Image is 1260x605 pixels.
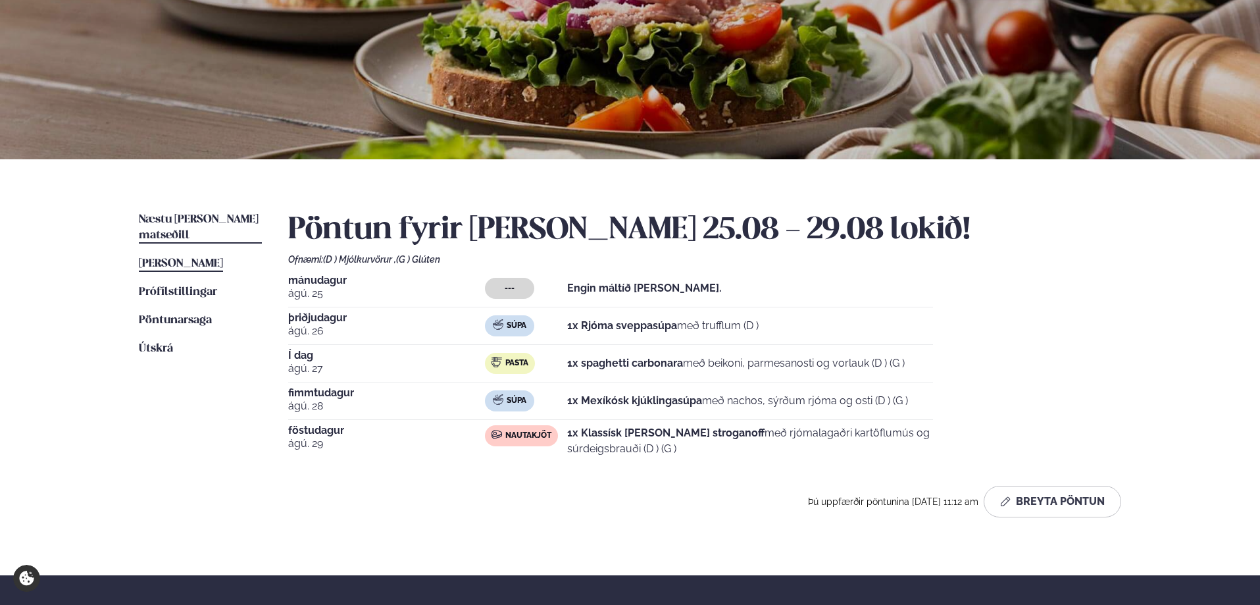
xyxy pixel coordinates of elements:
span: ágú. 28 [288,398,485,414]
span: ágú. 25 [288,286,485,302]
h2: Pöntun fyrir [PERSON_NAME] 25.08 - 29.08 lokið! [288,212,1121,249]
span: ágú. 26 [288,323,485,339]
a: Pöntunarsaga [139,313,212,329]
strong: 1x Mexíkósk kjúklingasúpa [567,394,702,407]
span: Í dag [288,350,485,361]
a: Prófílstillingar [139,284,217,300]
p: með trufflum (D ) [567,318,759,334]
span: Þú uppfærðir pöntunina [DATE] 11:12 am [808,496,978,507]
span: [PERSON_NAME] [139,258,223,269]
span: Pasta [505,358,528,369]
strong: 1x spaghetti carbonara [567,357,683,369]
span: (G ) Glúten [396,254,440,265]
span: ágú. 27 [288,361,485,377]
span: Súpa [507,396,526,406]
span: (D ) Mjólkurvörur , [323,254,396,265]
a: Næstu [PERSON_NAME] matseðill [139,212,262,244]
strong: 1x Klassísk [PERSON_NAME] stroganoff [567,427,765,439]
span: föstudagur [288,425,485,436]
p: með rjómalagaðri kartöflumús og súrdeigsbrauði (D ) (G ) [567,425,933,457]
img: soup.svg [493,394,503,405]
span: þriðjudagur [288,313,485,323]
p: með nachos, sýrðum rjóma og osti (D ) (G ) [567,393,908,409]
button: Breyta Pöntun [984,486,1121,517]
strong: 1x Rjóma sveppasúpa [567,319,677,332]
span: Útskrá [139,343,173,354]
strong: Engin máltíð [PERSON_NAME]. [567,282,722,294]
span: --- [505,283,515,294]
span: ágú. 29 [288,436,485,452]
span: Pöntunarsaga [139,315,212,326]
img: beef.svg [491,429,502,440]
a: Útskrá [139,341,173,357]
span: mánudagur [288,275,485,286]
div: Ofnæmi: [288,254,1121,265]
span: fimmtudagur [288,388,485,398]
span: Nautakjöt [505,431,551,441]
a: Cookie settings [13,565,40,592]
img: pasta.svg [491,357,502,367]
span: Næstu [PERSON_NAME] matseðill [139,214,259,241]
p: með beikoni, parmesanosti og vorlauk (D ) (G ) [567,355,905,371]
img: soup.svg [493,319,503,330]
span: Prófílstillingar [139,286,217,298]
span: Súpa [507,321,526,331]
a: [PERSON_NAME] [139,256,223,272]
